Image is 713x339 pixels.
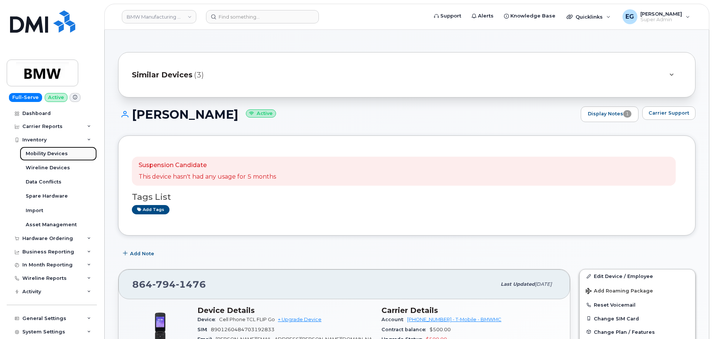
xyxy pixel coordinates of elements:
[594,329,655,335] span: Change Plan / Features
[197,306,373,315] h3: Device Details
[381,317,407,322] span: Account
[580,325,695,339] button: Change Plan / Features
[649,109,689,116] span: Carrier Support
[246,109,276,118] small: Active
[132,205,169,214] a: Add tags
[535,281,552,287] span: [DATE]
[139,161,276,170] p: Suspension Candidate
[130,250,154,257] span: Add Note
[580,312,695,325] button: Change SIM Card
[623,110,631,118] span: 1
[278,317,321,322] a: + Upgrade Device
[118,108,577,121] h1: [PERSON_NAME]
[642,106,695,120] button: Carrier Support
[407,317,501,322] a: [PHONE_NUMBER] - T-Mobile - BMWMC
[219,317,275,322] span: Cell Phone TCL FLIP Go
[176,279,206,290] span: 1476
[381,327,430,332] span: Contract balance
[132,279,206,290] span: 864
[132,192,682,202] h3: Tags List
[681,307,707,333] iframe: Messenger Launcher
[580,269,695,283] a: Edit Device / Employee
[197,317,219,322] span: Device
[586,288,653,295] span: Add Roaming Package
[381,306,557,315] h3: Carrier Details
[581,106,638,122] a: Display Notes1
[132,70,193,80] span: Similar Devices
[118,247,161,260] button: Add Note
[194,70,204,80] span: (3)
[580,283,695,298] button: Add Roaming Package
[211,327,275,332] span: 8901260484703192833
[580,298,695,311] button: Reset Voicemail
[139,173,276,181] p: This device hasn't had any usage for 5 months
[197,327,211,332] span: SIM
[430,327,451,332] span: $500.00
[152,279,176,290] span: 794
[501,281,535,287] span: Last updated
